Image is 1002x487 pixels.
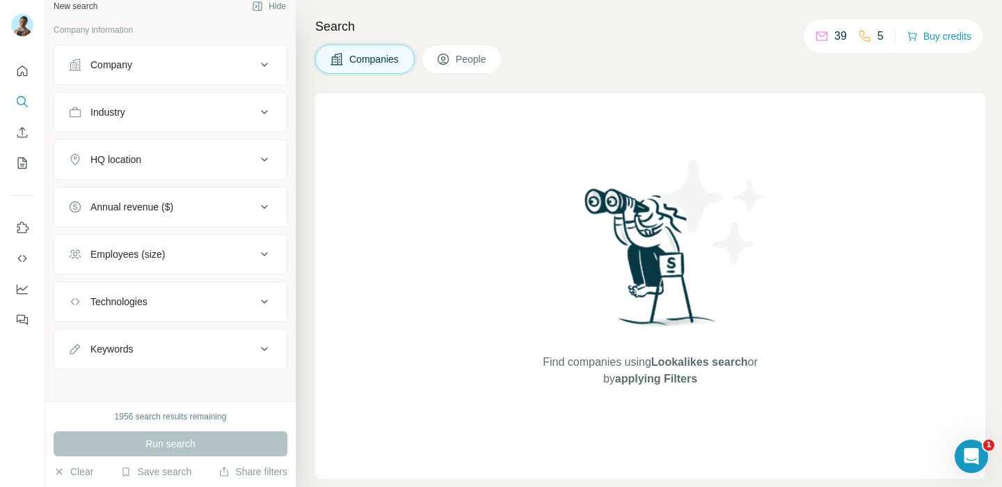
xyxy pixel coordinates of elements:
[11,277,33,302] button: Dashboard
[11,89,33,114] button: Search
[456,52,488,66] span: People
[90,295,148,309] div: Technologies
[877,28,884,45] p: 5
[651,149,776,275] img: Surfe Illustration - Stars
[90,200,173,214] div: Annual revenue ($)
[11,120,33,145] button: Enrich CSV
[54,332,287,366] button: Keywords
[218,465,287,479] button: Share filters
[11,307,33,332] button: Feedback
[11,246,33,271] button: Use Surfe API
[349,52,400,66] span: Companies
[90,247,165,261] div: Employees (size)
[90,105,125,119] div: Industry
[11,150,33,176] button: My lists
[90,58,132,72] div: Company
[578,185,723,340] img: Surfe Illustration - Woman searching with binoculars
[54,190,287,224] button: Annual revenue ($)
[615,373,697,385] span: applying Filters
[90,342,133,356] div: Keywords
[90,153,141,167] div: HQ location
[955,440,988,473] iframe: Intercom live chat
[54,143,287,176] button: HQ location
[11,59,33,84] button: Quick start
[834,28,847,45] p: 39
[54,285,287,318] button: Technologies
[539,354,761,387] span: Find companies using or by
[54,24,287,36] p: Company information
[120,465,191,479] button: Save search
[315,17,985,36] h4: Search
[115,410,227,423] div: 1956 search results remaining
[651,356,748,368] span: Lookalikes search
[54,465,93,479] button: Clear
[983,440,994,451] span: 1
[54,95,287,129] button: Industry
[54,238,287,271] button: Employees (size)
[54,48,287,82] button: Company
[11,215,33,240] button: Use Surfe on LinkedIn
[11,14,33,36] img: Avatar
[907,26,971,46] button: Buy credits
